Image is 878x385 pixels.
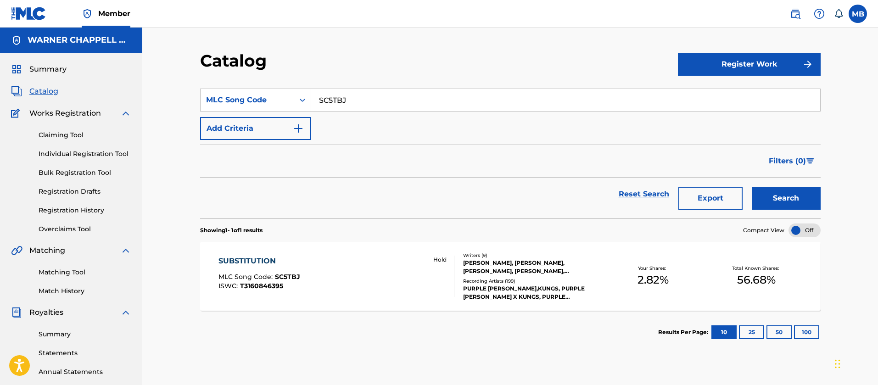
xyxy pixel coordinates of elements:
div: Notifications [834,9,843,18]
button: 25 [739,325,764,339]
img: Catalog [11,86,22,97]
h2: Catalog [200,50,271,71]
span: T3160846395 [240,282,283,290]
iframe: Resource Center [852,249,878,323]
img: help [814,8,825,19]
div: User Menu [849,5,867,23]
span: 2.82 % [638,272,669,288]
span: MLC Song Code : [218,273,275,281]
a: Overclaims Tool [39,224,131,234]
img: f7272a7cc735f4ea7f67.svg [802,59,813,70]
button: Export [678,187,743,210]
a: Bulk Registration Tool [39,168,131,178]
span: Catalog [29,86,58,97]
button: Search [752,187,821,210]
span: Member [98,8,130,19]
p: Your Shares: [638,265,668,272]
span: Filters ( 0 ) [769,156,806,167]
a: Registration History [39,206,131,215]
span: ISWC : [218,282,240,290]
span: Works Registration [29,108,101,119]
p: Hold [433,256,447,264]
a: SUBSTITUTIONMLC Song Code:SC5TBJISWC:T3160846395 HoldWriters (9)[PERSON_NAME], [PERSON_NAME], [PE... [200,242,821,311]
a: CatalogCatalog [11,86,58,97]
form: Search Form [200,89,821,218]
button: 50 [766,325,792,339]
a: SummarySummary [11,64,67,75]
a: Matching Tool [39,268,131,277]
img: expand [120,307,131,318]
img: expand [120,245,131,256]
p: Results Per Page: [658,328,710,336]
img: filter [806,158,814,164]
button: 10 [711,325,737,339]
div: PURPLE [PERSON_NAME],KUNGS, PURPLE [PERSON_NAME] X KUNGS, PURPLE [PERSON_NAME], PURPLE [PERSON_NA... [463,285,602,301]
span: 56.68 % [737,272,776,288]
a: Registration Drafts [39,187,131,196]
img: search [790,8,801,19]
button: Add Criteria [200,117,311,140]
a: Individual Registration Tool [39,149,131,159]
div: MLC Song Code [206,95,289,106]
a: Reset Search [614,184,674,204]
span: Royalties [29,307,63,318]
iframe: Chat Widget [832,341,878,385]
div: Recording Artists ( 199 ) [463,278,602,285]
div: [PERSON_NAME], [PERSON_NAME], [PERSON_NAME], [PERSON_NAME], [PERSON_NAME] [PERSON_NAME], [PERSON_... [463,259,602,275]
span: Matching [29,245,65,256]
img: expand [120,108,131,119]
img: Summary [11,64,22,75]
button: Filters (0) [763,150,821,173]
p: Showing 1 - 1 of 1 results [200,226,263,234]
div: Help [810,5,828,23]
a: Statements [39,348,131,358]
span: Compact View [743,226,784,234]
p: Total Known Shares: [732,265,781,272]
span: SC5TBJ [275,273,300,281]
img: Top Rightsholder [82,8,93,19]
img: 9d2ae6d4665cec9f34b9.svg [293,123,304,134]
img: Accounts [11,35,22,46]
img: MLC Logo [11,7,46,20]
button: 100 [794,325,819,339]
img: Royalties [11,307,22,318]
div: Writers ( 9 ) [463,252,602,259]
h5: WARNER CHAPPELL MUSIC INC [28,35,131,45]
a: Annual Statements [39,367,131,377]
img: Works Registration [11,108,23,119]
a: Summary [39,329,131,339]
a: Public Search [786,5,805,23]
a: Match History [39,286,131,296]
div: SUBSTITUTION [218,256,300,267]
a: Claiming Tool [39,130,131,140]
button: Register Work [678,53,821,76]
span: Summary [29,64,67,75]
img: Matching [11,245,22,256]
div: Drag [835,350,840,378]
